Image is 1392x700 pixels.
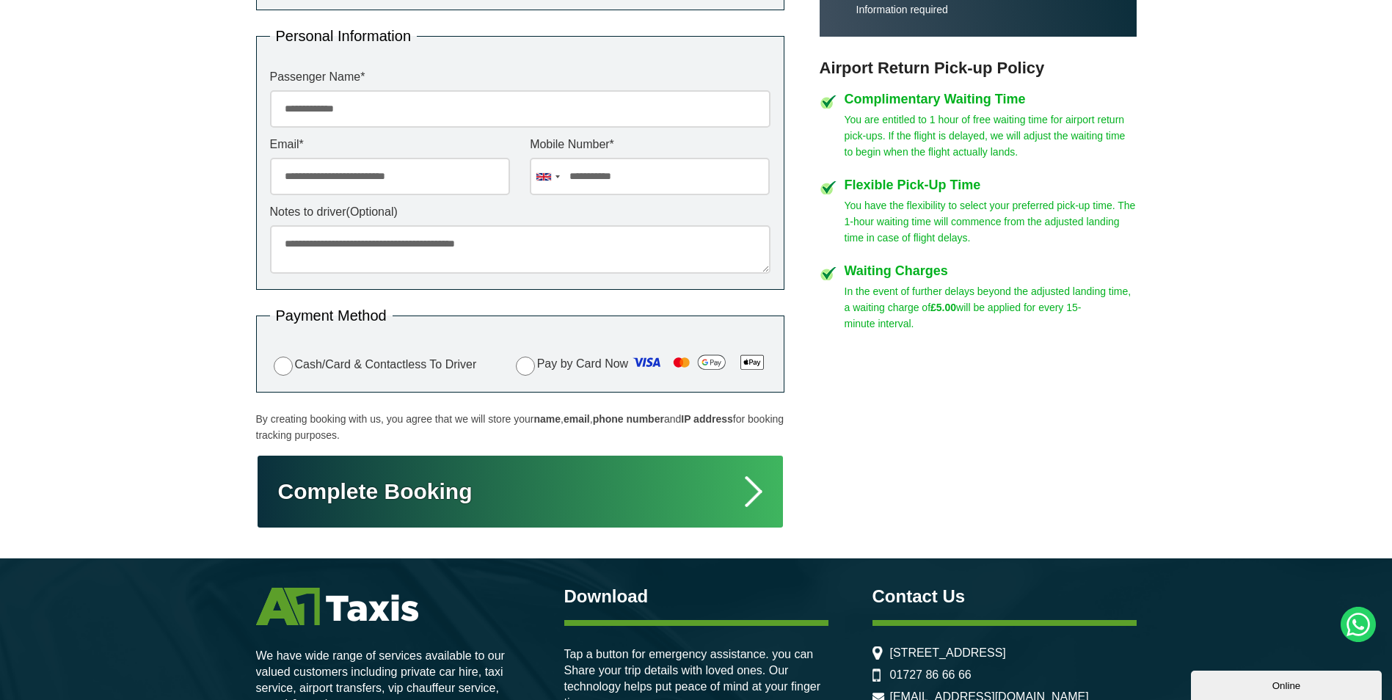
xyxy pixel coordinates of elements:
p: In the event of further delays beyond the adjusted landing time, a waiting charge of will be appl... [845,283,1137,332]
p: You are entitled to 1 hour of free waiting time for airport return pick-ups. If the flight is del... [845,112,1137,160]
h4: Flexible Pick-Up Time [845,178,1137,192]
strong: email [564,413,590,425]
strong: phone number [593,413,664,425]
legend: Personal Information [270,29,418,43]
label: Email [270,139,510,150]
input: Pay by Card Now [516,357,535,376]
img: A1 Taxis St Albans [256,588,418,625]
label: Cash/Card & Contactless To Driver [270,354,477,376]
iframe: chat widget [1191,668,1385,700]
li: [STREET_ADDRESS] [872,646,1137,660]
strong: IP address [681,413,733,425]
h4: Waiting Charges [845,264,1137,277]
legend: Payment Method [270,308,393,323]
label: Pay by Card Now [512,351,770,379]
button: Complete Booking [256,454,784,529]
label: Mobile Number [530,139,770,150]
strong: £5.00 [930,302,956,313]
p: Information required [856,3,1122,16]
span: (Optional) [346,205,398,218]
h3: Contact Us [872,588,1137,605]
h4: Complimentary Waiting Time [845,92,1137,106]
h3: Airport Return Pick-up Policy [820,59,1137,78]
p: By creating booking with us, you agree that we will store your , , and for booking tracking purpo... [256,411,784,443]
h3: Download [564,588,828,605]
strong: name [533,413,561,425]
a: 01727 86 66 66 [890,668,972,682]
p: You have the flexibility to select your preferred pick-up time. The 1-hour waiting time will comm... [845,197,1137,246]
label: Passenger Name [270,71,770,83]
input: Cash/Card & Contactless To Driver [274,357,293,376]
label: Notes to driver [270,206,770,218]
div: United Kingdom: +44 [531,158,564,194]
